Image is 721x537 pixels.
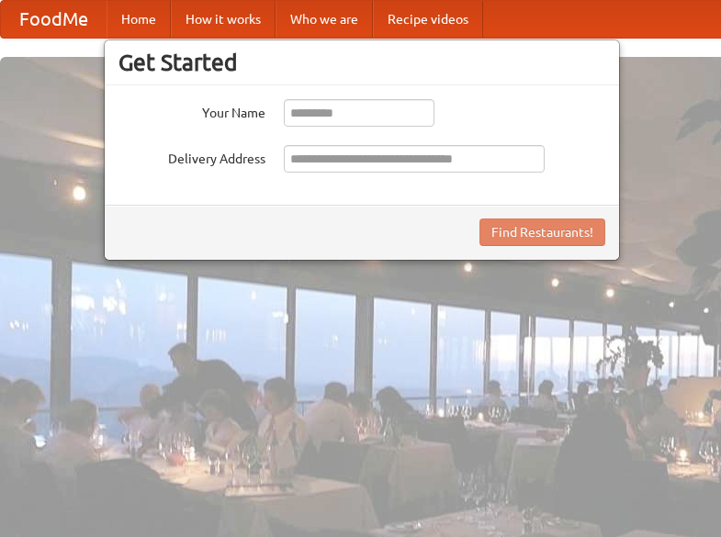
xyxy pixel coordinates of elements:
[373,1,483,38] a: Recipe videos
[276,1,373,38] a: Who we are
[171,1,276,38] a: How it works
[118,99,265,122] label: Your Name
[118,145,265,168] label: Delivery Address
[107,1,171,38] a: Home
[479,218,605,246] button: Find Restaurants!
[118,49,605,76] h3: Get Started
[1,1,107,38] a: FoodMe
